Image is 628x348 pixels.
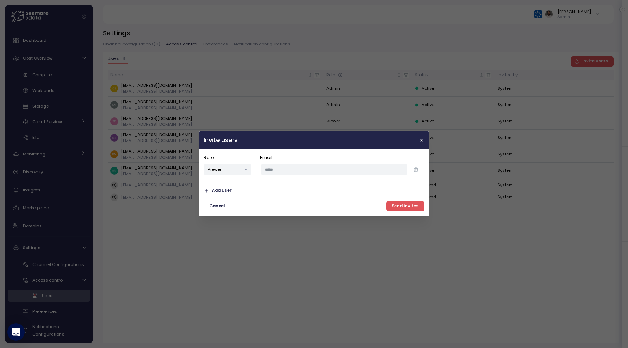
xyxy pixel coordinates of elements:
[386,201,424,211] button: Send invites
[392,201,419,211] span: Send invites
[204,154,255,161] p: Role
[260,154,424,161] p: Email
[204,186,232,196] button: Add user
[204,201,230,211] button: Cancel
[212,186,232,196] span: Add user
[7,323,25,341] div: Open Intercom Messenger
[204,138,238,143] h2: Invite users
[204,165,251,175] button: Viewer
[209,201,225,211] span: Cancel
